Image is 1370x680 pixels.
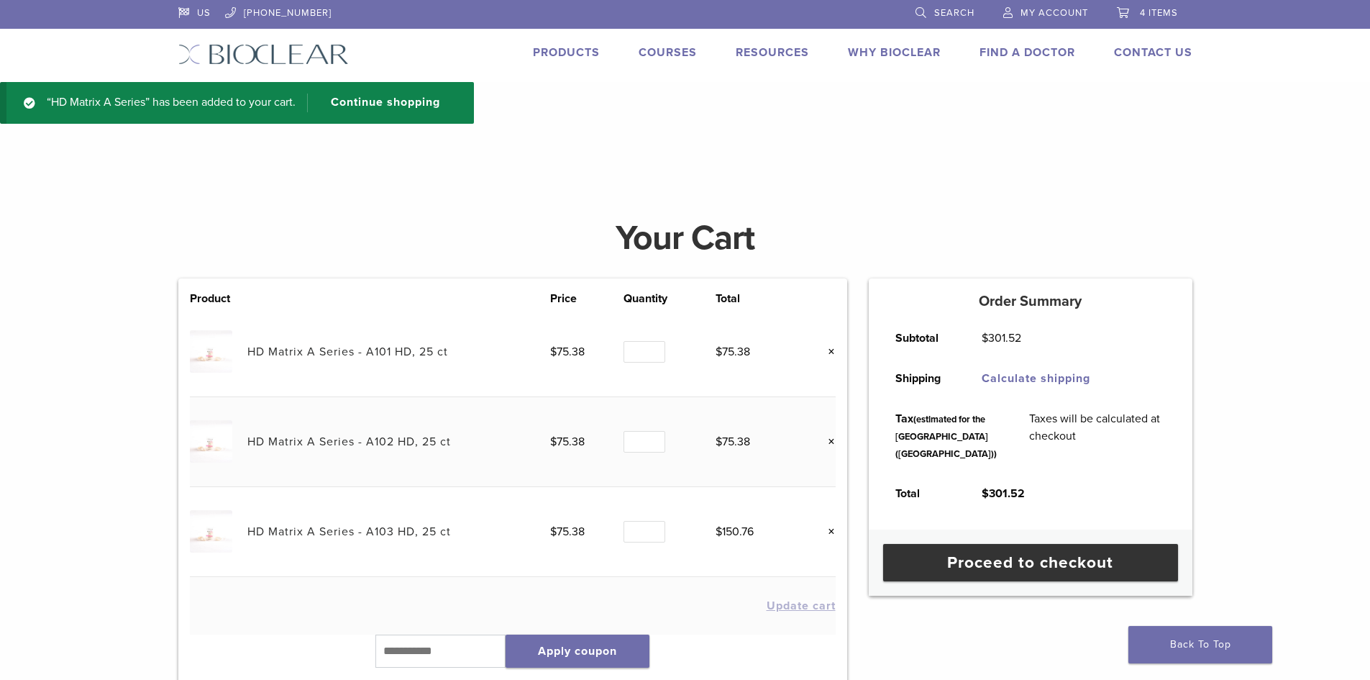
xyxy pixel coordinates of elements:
[880,399,1013,473] th: Tax
[639,45,697,60] a: Courses
[817,432,836,451] a: Remove this item
[716,525,754,539] bdi: 150.76
[982,486,1025,501] bdi: 301.52
[550,345,557,359] span: $
[934,7,974,19] span: Search
[716,290,796,307] th: Total
[716,525,722,539] span: $
[247,525,451,539] a: HD Matrix A Series - A103 HD, 25 ct
[550,290,623,307] th: Price
[307,94,451,112] a: Continue shopping
[979,45,1075,60] a: Find A Doctor
[550,525,557,539] span: $
[550,435,585,449] bdi: 75.38
[506,635,649,668] button: Apply coupon
[895,414,997,460] small: (estimated for the [GEOGRAPHIC_DATA] ([GEOGRAPHIC_DATA]))
[817,522,836,541] a: Remove this item
[982,371,1090,386] a: Calculate shipping
[716,345,722,359] span: $
[624,290,716,307] th: Quantity
[1020,7,1088,19] span: My Account
[1128,626,1272,663] a: Back To Top
[817,343,836,361] a: Remove this item
[880,358,966,399] th: Shipping
[190,420,232,463] img: HD Matrix A Series - A102 HD, 25 ct
[716,345,750,359] bdi: 75.38
[247,435,451,449] a: HD Matrix A Series - A102 HD, 25 ct
[736,45,809,60] a: Resources
[716,435,750,449] bdi: 75.38
[178,44,349,65] img: Bioclear
[982,331,988,345] span: $
[767,600,836,612] button: Update cart
[190,330,232,373] img: HD Matrix A Series - A101 HD, 25 ct
[550,345,585,359] bdi: 75.38
[869,293,1192,310] h5: Order Summary
[190,290,247,307] th: Product
[550,435,557,449] span: $
[982,486,989,501] span: $
[716,435,722,449] span: $
[982,331,1021,345] bdi: 301.52
[247,345,448,359] a: HD Matrix A Series - A101 HD, 25 ct
[533,45,600,60] a: Products
[168,221,1203,255] h1: Your Cart
[1013,399,1182,473] td: Taxes will be calculated at checkout
[190,510,232,553] img: HD Matrix A Series - A103 HD, 25 ct
[550,525,585,539] bdi: 75.38
[848,45,941,60] a: Why Bioclear
[880,473,966,514] th: Total
[880,318,966,358] th: Subtotal
[1140,7,1178,19] span: 4 items
[1114,45,1192,60] a: Contact Us
[883,544,1178,581] a: Proceed to checkout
